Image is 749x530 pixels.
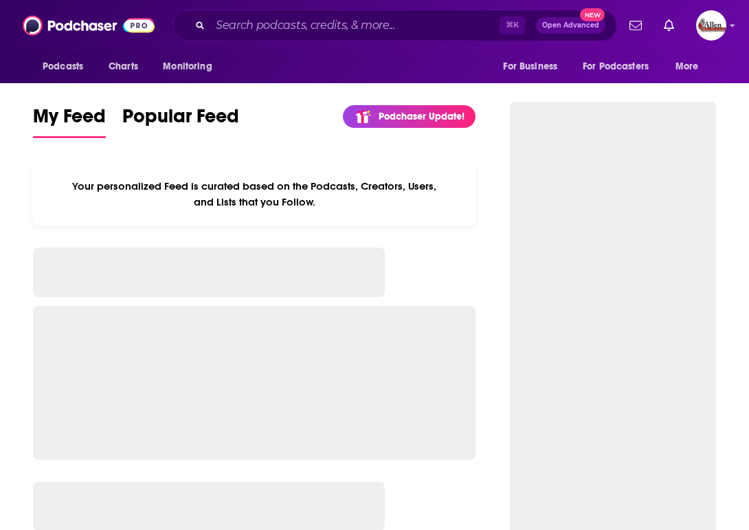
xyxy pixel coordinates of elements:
button: open menu [153,54,230,80]
span: My Feed [33,104,106,136]
span: Open Advanced [542,22,599,29]
a: Charts [100,54,146,80]
button: open menu [666,54,716,80]
div: Search podcasts, credits, & more... [172,10,617,41]
button: open menu [574,54,669,80]
span: Charts [109,57,138,76]
input: Search podcasts, credits, & more... [210,14,500,36]
span: Logged in as AllenMedia [696,10,726,41]
span: For Podcasters [583,57,649,76]
span: Podcasts [43,57,83,76]
button: open menu [493,54,574,80]
span: New [580,8,605,21]
button: Show profile menu [696,10,726,41]
a: Show notifications dropdown [624,14,647,37]
img: Podchaser - Follow, Share and Rate Podcasts [23,12,155,38]
span: For Business [503,57,557,76]
span: Monitoring [163,57,212,76]
a: Popular Feed [122,104,239,138]
img: User Profile [696,10,726,41]
div: Your personalized Feed is curated based on the Podcasts, Creators, Users, and Lists that you Follow. [33,163,476,225]
button: Open AdvancedNew [536,17,605,34]
button: open menu [33,54,101,80]
p: Podchaser Update! [379,111,465,122]
span: Popular Feed [122,104,239,136]
span: ⌘ K [500,16,525,34]
a: Show notifications dropdown [658,14,680,37]
span: More [675,57,699,76]
a: My Feed [33,104,106,138]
